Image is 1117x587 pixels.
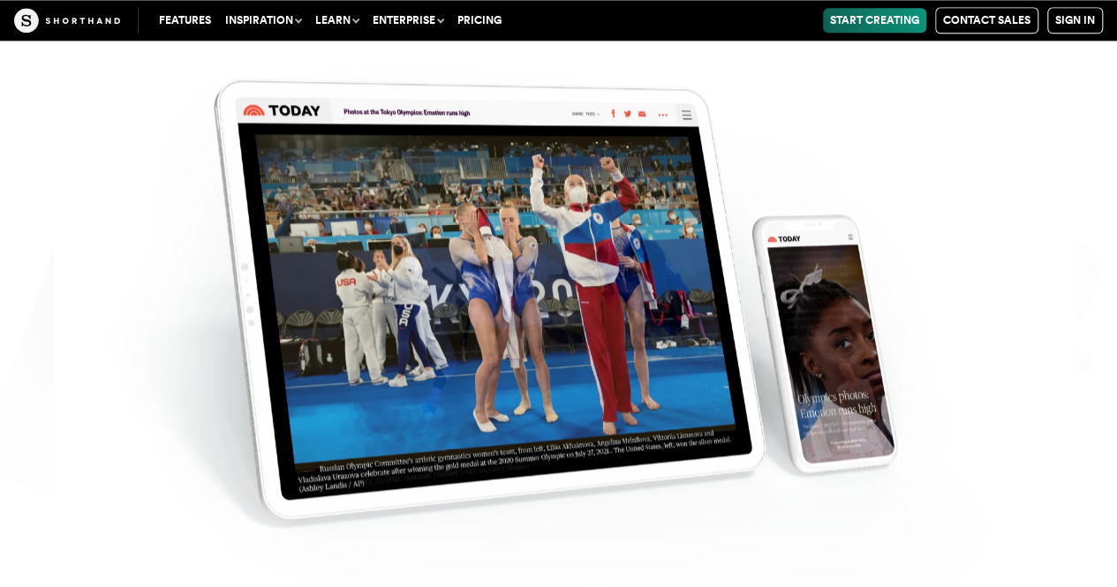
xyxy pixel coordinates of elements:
a: Pricing [450,8,509,33]
button: Inspiration [218,8,308,33]
button: Learn [308,8,366,33]
a: Features [152,8,218,33]
img: The Craft [14,8,120,33]
a: Start Creating [823,8,926,33]
a: Contact Sales [935,7,1038,34]
button: Enterprise [366,8,450,33]
a: Sign in [1047,7,1103,34]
